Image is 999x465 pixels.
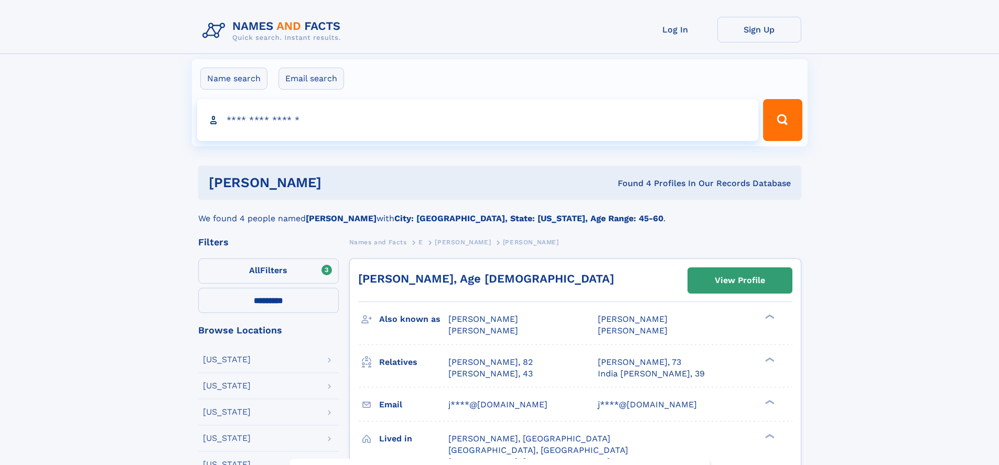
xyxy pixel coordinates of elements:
[349,235,407,248] a: Names and Facts
[249,265,260,275] span: All
[598,326,668,336] span: [PERSON_NAME]
[198,200,801,225] div: We found 4 people named with .
[633,17,717,42] a: Log In
[200,68,267,90] label: Name search
[306,213,377,223] b: [PERSON_NAME]
[379,310,448,328] h3: Also known as
[198,326,339,335] div: Browse Locations
[418,239,423,246] span: E
[203,355,251,364] div: [US_STATE]
[418,235,423,248] a: E
[197,99,759,141] input: search input
[469,178,791,189] div: Found 4 Profiles In Our Records Database
[503,239,559,246] span: [PERSON_NAME]
[394,213,663,223] b: City: [GEOGRAPHIC_DATA], State: [US_STATE], Age Range: 45-60
[717,17,801,42] a: Sign Up
[203,382,251,390] div: [US_STATE]
[762,398,775,405] div: ❯
[379,396,448,414] h3: Email
[358,272,614,285] a: [PERSON_NAME], Age [DEMOGRAPHIC_DATA]
[379,430,448,448] h3: Lived in
[379,353,448,371] h3: Relatives
[598,314,668,324] span: [PERSON_NAME]
[435,235,491,248] a: [PERSON_NAME]
[278,68,344,90] label: Email search
[198,17,349,45] img: Logo Names and Facts
[448,356,533,368] a: [PERSON_NAME], 82
[762,432,775,439] div: ❯
[763,99,802,141] button: Search Button
[688,268,792,293] a: View Profile
[198,258,339,284] label: Filters
[448,434,610,444] span: [PERSON_NAME], [GEOGRAPHIC_DATA]
[448,368,533,380] a: [PERSON_NAME], 43
[448,445,628,455] span: [GEOGRAPHIC_DATA], [GEOGRAPHIC_DATA]
[448,314,518,324] span: [PERSON_NAME]
[762,356,775,363] div: ❯
[448,326,518,336] span: [PERSON_NAME]
[203,408,251,416] div: [US_STATE]
[762,313,775,320] div: ❯
[435,239,491,246] span: [PERSON_NAME]
[198,237,339,247] div: Filters
[203,434,251,442] div: [US_STATE]
[715,268,765,293] div: View Profile
[598,368,705,380] a: India [PERSON_NAME], 39
[209,176,470,189] h1: [PERSON_NAME]
[598,356,681,368] a: [PERSON_NAME], 73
